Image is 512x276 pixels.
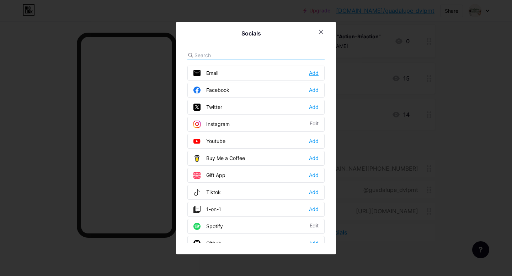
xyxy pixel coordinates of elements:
[309,155,319,162] div: Add
[193,172,225,179] div: Gift App
[193,70,218,77] div: Email
[193,121,230,128] div: Instagram
[193,138,225,145] div: Youtube
[309,104,319,111] div: Add
[241,29,261,38] div: Socials
[193,104,222,111] div: Twitter
[310,223,319,230] div: Edit
[193,240,222,247] div: Github
[309,70,319,77] div: Add
[193,189,221,196] div: Tiktok
[193,155,245,162] div: Buy Me a Coffee
[194,51,273,59] input: Search
[193,87,229,94] div: Facebook
[193,206,221,213] div: 1-on-1
[310,121,319,128] div: Edit
[193,223,223,230] div: Spotify
[309,206,319,213] div: Add
[309,240,319,247] div: Add
[309,189,319,196] div: Add
[309,87,319,94] div: Add
[309,172,319,179] div: Add
[309,138,319,145] div: Add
